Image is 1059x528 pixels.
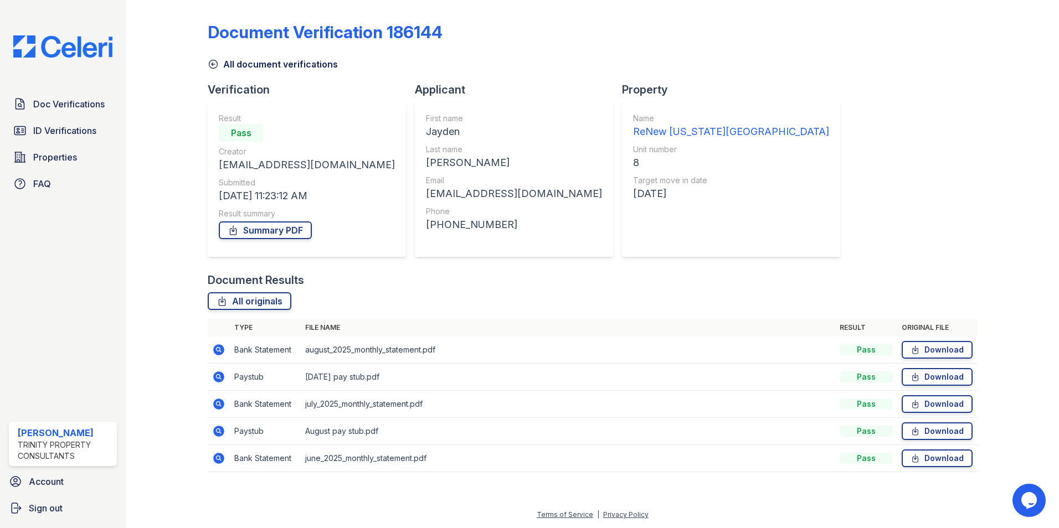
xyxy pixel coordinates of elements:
div: Creator [219,146,395,157]
a: Properties [9,146,117,168]
th: File name [301,319,835,337]
td: Paystub [230,364,301,391]
div: Pass [840,344,893,355]
th: Type [230,319,301,337]
div: Pass [840,398,893,410]
div: | [597,510,599,519]
span: ID Verifications [33,124,96,137]
td: Bank Statement [230,445,301,472]
td: august_2025_monthly_statement.pdf [301,337,835,364]
a: FAQ [9,173,117,195]
span: Properties [33,151,77,164]
th: Original file [897,319,977,337]
div: Document Verification 186144 [208,22,443,42]
a: Download [902,341,973,359]
div: [DATE] [633,186,829,201]
a: Privacy Policy [603,510,649,519]
div: Last name [426,144,602,155]
div: [PERSON_NAME] [18,426,112,439]
div: Result [219,113,395,124]
div: Target move in date [633,175,829,186]
div: Name [633,113,829,124]
a: Name ReNew [US_STATE][GEOGRAPHIC_DATA] [633,113,829,139]
a: Download [902,395,973,413]
td: August pay stub.pdf [301,418,835,445]
span: Doc Verifications [33,97,105,111]
div: Pass [840,426,893,437]
div: Email [426,175,602,186]
div: First name [426,113,602,124]
div: [EMAIL_ADDRESS][DOMAIN_NAME] [219,157,395,173]
a: ID Verifications [9,120,117,142]
a: Download [902,449,973,467]
div: [PERSON_NAME] [426,155,602,170]
span: Sign out [29,501,63,515]
img: CE_Logo_Blue-a8612792a0a2168367f1c8372b55b34899dd931a85d93a1a3d3e32e68fde9ad4.png [4,35,121,58]
a: Download [902,422,973,440]
a: All originals [208,292,291,310]
a: All document verifications [208,58,338,71]
div: Document Results [208,272,304,288]
div: Pass [840,371,893,382]
span: FAQ [33,177,51,190]
div: Applicant [415,82,622,97]
a: Sign out [4,497,121,519]
div: Phone [426,206,602,217]
iframe: chat widget [1012,484,1048,517]
a: Download [902,368,973,386]
div: Jayden [426,124,602,139]
div: [DATE] 11:23:12 AM [219,188,395,204]
span: Account [29,475,64,488]
div: Pass [840,453,893,464]
a: Account [4,470,121,493]
div: [PHONE_NUMBER] [426,217,602,232]
a: Summary PDF [219,221,312,239]
div: 8 [633,155,829,170]
td: july_2025_monthly_statement.pdf [301,391,835,418]
div: Verification [208,82,415,97]
a: Doc Verifications [9,93,117,115]
div: Trinity Property Consultants [18,439,112,462]
td: Bank Statement [230,337,301,364]
a: Terms of Service [537,510,593,519]
th: Result [835,319,897,337]
div: Result summary [219,208,395,219]
div: Pass [219,124,263,142]
td: june_2025_monthly_statement.pdf [301,445,835,472]
div: Unit number [633,144,829,155]
div: Submitted [219,177,395,188]
td: [DATE] pay stub.pdf [301,364,835,391]
td: Paystub [230,418,301,445]
div: [EMAIL_ADDRESS][DOMAIN_NAME] [426,186,602,201]
div: Property [622,82,849,97]
td: Bank Statement [230,391,301,418]
div: ReNew [US_STATE][GEOGRAPHIC_DATA] [633,124,829,139]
